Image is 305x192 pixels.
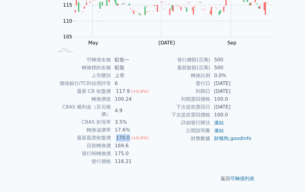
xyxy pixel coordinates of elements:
td: 發行日 [153,80,211,87]
td: [DATE] [211,103,252,111]
span: (+0.6%) [131,135,149,140]
td: 轉換比例 [153,72,211,80]
td: [DATE] [211,80,252,87]
tspan: 115 [63,2,72,8]
td: 駐龍一 [111,56,153,64]
td: 可轉債名稱 [53,56,111,64]
td: 175.0 [111,150,153,158]
div: 170.0 [115,134,131,142]
td: 公開說明書 [153,127,211,135]
div: 聊天小工具 [275,163,305,192]
tspan: Sep [227,40,236,46]
td: 最新餘額(百萬) [153,64,211,72]
td: [DATE] [211,87,252,95]
tspan: 110 [63,18,72,24]
td: 駐龍 [111,64,153,72]
a: 可轉債列表 [230,176,254,181]
td: 發行價格 [53,158,111,165]
td: 最新 CB 收盤價 [53,87,111,95]
a: 連結 [214,120,224,125]
td: 100.0 [211,111,252,119]
td: 169.6 [111,142,153,150]
td: 詳細發行辦法 [153,119,211,127]
p: 返回 [46,175,259,182]
td: 發行總額(百萬) [153,56,211,64]
iframe: Chat Widget [275,163,305,192]
td: CBAS 折現率 [53,118,111,126]
td: 財務數據 [153,135,211,142]
td: 轉換溢價率 [53,126,111,134]
td: 下次提前賣回日 [153,103,211,111]
td: 最新股票收盤價 [53,134,111,142]
td: 上市 [111,72,153,80]
td: 0.0% [211,72,252,80]
td: 轉換價值 [53,95,111,103]
td: 上市櫃別 [53,72,111,80]
td: 擔保銀行/TCRI信用評等 [53,80,111,87]
td: 目前轉換價 [53,142,111,150]
td: 500 [211,56,252,64]
a: goodinfo [230,135,251,141]
td: 6 [111,80,153,87]
td: 下次提前賣回價格 [153,111,211,119]
tspan: May [88,40,98,46]
td: 4.9 [111,103,153,118]
td: 100.24 [111,95,153,103]
a: 財報狗 [214,135,229,141]
td: 到期賣回價格 [153,95,211,103]
a: 連結 [214,128,224,133]
td: 500 [211,64,252,72]
span: (+0.8%) [131,89,149,94]
td: 到期日 [153,87,211,95]
td: 116.21 [111,158,153,165]
td: 3.5% [111,118,153,126]
td: 發行時轉換價 [53,150,111,158]
td: 轉換標的名稱 [53,64,111,72]
tspan: [DATE] [158,40,175,46]
td: 17.6% [111,126,153,134]
tspan: 105 [63,34,72,40]
div: 117.9 [115,88,131,95]
td: 100.0 [211,95,252,103]
td: , [211,135,252,142]
td: CBAS 權利金（百元報價） [53,103,111,118]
